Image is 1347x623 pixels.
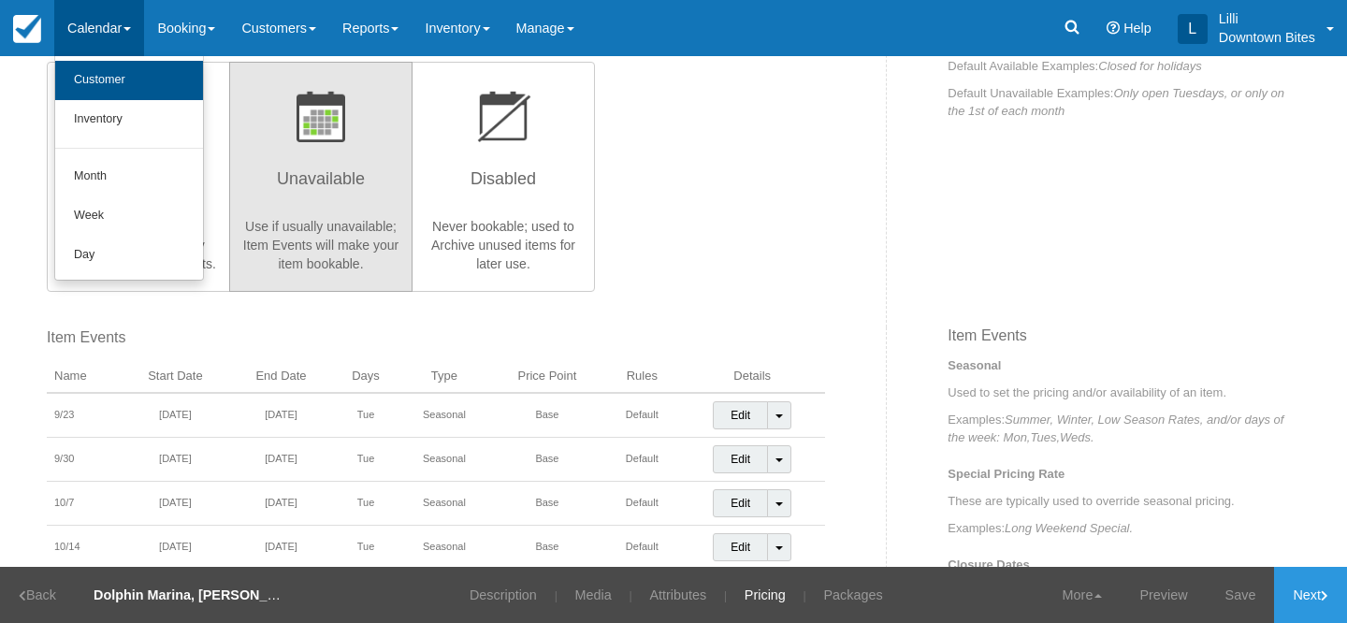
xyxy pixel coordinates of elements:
em: Long Weekend Special. [1005,521,1133,535]
a: Edit [713,445,768,473]
img: wizard-default-status-disabled-icon.png [475,91,531,142]
th: Start Date [121,360,229,394]
button: Unavailable Use if usually unavailable; Item Events will make your item bookable. [229,62,413,292]
a: Preview [1121,567,1206,623]
a: Week [55,196,203,236]
p: Use if usually unavailable; Item Events will make your item bookable. [241,217,400,273]
a: Customer [55,61,203,100]
td: [DATE] [230,393,333,438]
td: Seasonal [399,482,490,526]
td: [DATE] [121,482,229,526]
button: Available Item will be bookable, except when closed by [PERSON_NAME] Events. [47,62,230,292]
p: Default Available Examples: [948,57,1300,75]
em: Only open Tuesdays, or only on the 1st of each month [948,86,1284,118]
em: Closed for holidays [1098,59,1202,73]
em: Summer, Winter, Low Season Rates, and/or days of the week: Mon,Tues,Weds. [948,413,1283,444]
i: Help [1107,22,1120,35]
label: Item Events [47,327,825,349]
ul: Calendar [54,56,204,281]
th: End Date [230,360,333,394]
td: Seasonal [399,393,490,438]
h3: Disabled [424,161,583,208]
td: [DATE] [121,526,229,570]
td: [DATE] [230,438,333,482]
td: [DATE] [121,393,229,438]
td: Tue [332,438,398,482]
img: wizard-default-status-unavailable-icon.png [297,91,345,142]
td: Base [489,438,604,482]
strong: Closure Dates [948,558,1029,572]
a: Edit [713,489,768,517]
td: Tue [332,393,398,438]
th: Type [399,360,490,394]
th: Name [47,360,121,394]
a: Edit [713,533,768,561]
td: Base [489,393,604,438]
td: Seasonal [399,438,490,482]
a: Pricing [731,567,800,623]
a: Description [456,567,551,623]
a: Month [55,157,203,196]
th: Rules [605,360,679,394]
a: Save [1207,567,1275,623]
a: Packages [810,567,897,623]
img: checkfront-main-nav-mini-logo.png [13,15,41,43]
td: 10/7 [47,482,121,526]
td: Seasonal [399,526,490,570]
div: L [1178,14,1208,44]
td: [DATE] [230,482,333,526]
td: Base [489,482,604,526]
button: Disabled Never bookable; used to Archive unused items for later use. [412,62,595,292]
a: More [1044,567,1122,623]
strong: Special Pricing Rate [948,467,1065,481]
td: [DATE] [230,526,333,570]
td: Base [489,526,604,570]
td: Default [605,482,679,526]
strong: Dolphin Marina, [PERSON_NAME] [94,587,311,602]
strong: Seasonal [948,358,1001,372]
p: Default Unavailable Examples: [948,84,1300,120]
th: Details [679,360,825,394]
p: Never bookable; used to Archive unused items for later use. [424,217,583,273]
a: Media [561,567,626,623]
td: 9/23 [47,393,121,438]
p: These are typically used to override seasonal pricing. [948,492,1300,510]
a: Attributes [635,567,720,623]
h3: Unavailable [241,161,400,208]
a: Edit [713,401,768,429]
a: Next [1274,567,1347,623]
p: Examples: [948,411,1300,446]
td: 9/30 [47,438,121,482]
td: Tue [332,482,398,526]
h3: Item Events [948,327,1300,357]
td: 10/14 [47,526,121,570]
a: Day [55,236,203,275]
p: Downtown Bites [1219,28,1315,47]
th: Days [332,360,398,394]
td: Default [605,393,679,438]
p: Examples: [948,519,1300,537]
td: [DATE] [121,438,229,482]
p: Used to set the pricing and/or availability of an item. [948,384,1300,401]
a: Inventory [55,100,203,139]
span: Help [1123,21,1151,36]
td: Default [605,438,679,482]
th: Price Point [489,360,604,394]
td: Default [605,526,679,570]
td: Tue [332,526,398,570]
p: Lilli [1219,9,1315,28]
